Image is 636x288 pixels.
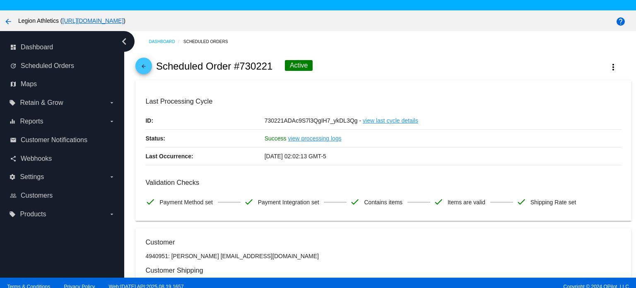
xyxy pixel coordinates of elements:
[145,266,621,274] h3: Customer Shipping
[10,192,17,199] i: people_outline
[21,62,74,70] span: Scheduled Orders
[108,118,115,125] i: arrow_drop_down
[265,153,326,160] span: [DATE] 02:02:13 GMT-5
[20,99,63,106] span: Retain & Grow
[183,35,235,48] a: Scheduled Orders
[10,41,115,54] a: dashboard Dashboard
[149,35,183,48] a: Dashboard
[434,197,443,207] mat-icon: check
[10,137,17,143] i: email
[616,17,626,27] mat-icon: help
[3,17,13,27] mat-icon: arrow_back
[20,173,44,181] span: Settings
[10,77,115,91] a: map Maps
[156,61,273,72] h2: Scheduled Order #730221
[145,148,264,165] p: Last Occurrence:
[9,174,16,180] i: settings
[265,135,287,142] span: Success
[145,197,155,207] mat-icon: check
[145,97,621,105] h3: Last Processing Cycle
[63,17,124,24] a: [URL][DOMAIN_NAME]
[139,63,149,73] mat-icon: arrow_back
[10,44,17,51] i: dashboard
[145,253,621,259] p: 4940951: [PERSON_NAME] [EMAIL_ADDRESS][DOMAIN_NAME]
[18,17,125,24] span: Legion Athletics ( )
[10,152,115,165] a: share Webhooks
[516,197,526,207] mat-icon: check
[108,211,115,218] i: arrow_drop_down
[9,118,16,125] i: equalizer
[608,62,618,72] mat-icon: more_vert
[530,194,576,211] span: Shipping Rate set
[20,211,46,218] span: Products
[145,179,621,186] h3: Validation Checks
[9,99,16,106] i: local_offer
[10,155,17,162] i: share
[10,63,17,69] i: update
[108,99,115,106] i: arrow_drop_down
[159,194,212,211] span: Payment Method set
[21,155,52,162] span: Webhooks
[363,112,418,129] a: view last cycle details
[448,194,485,211] span: Items are valid
[118,35,131,48] i: chevron_left
[10,133,115,147] a: email Customer Notifications
[364,194,402,211] span: Contains items
[10,189,115,202] a: people_outline Customers
[288,130,342,147] a: view processing logs
[21,44,53,51] span: Dashboard
[145,130,264,147] p: Status:
[10,81,17,87] i: map
[265,117,361,124] span: 730221ADAc9S7l3QgIH7_ykDL3Qg -
[10,59,115,73] a: update Scheduled Orders
[244,197,254,207] mat-icon: check
[258,194,319,211] span: Payment Integration set
[108,174,115,180] i: arrow_drop_down
[21,192,53,199] span: Customers
[21,136,87,144] span: Customer Notifications
[350,197,360,207] mat-icon: check
[21,80,37,88] span: Maps
[9,211,16,218] i: local_offer
[145,238,621,246] h3: Customer
[20,118,43,125] span: Reports
[145,112,264,129] p: ID:
[285,60,313,71] div: Active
